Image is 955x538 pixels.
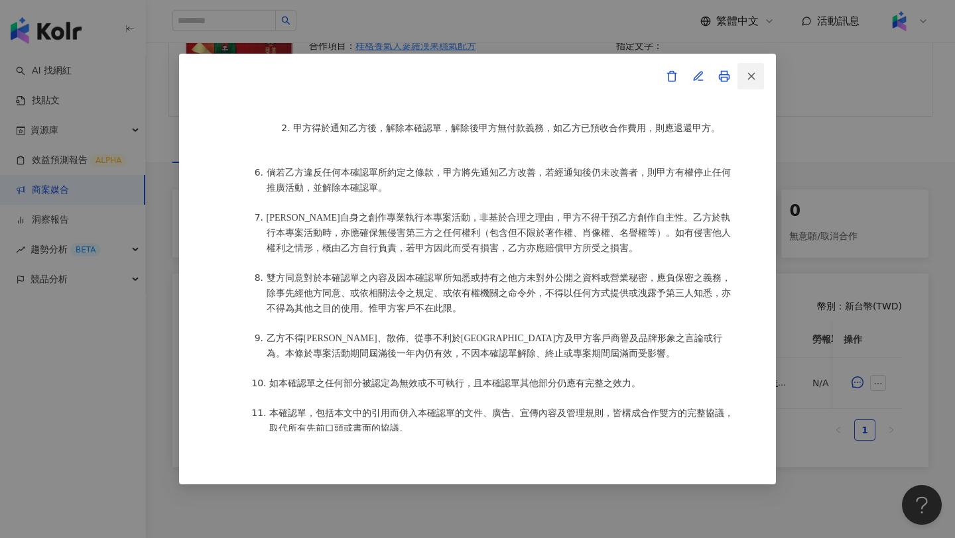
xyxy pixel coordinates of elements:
span: 本確認單，包括本文中的引用而併入本確認單的文件、廣告、宣傳內容及管理規則，皆構成合作雙方的完整協議，取代所有先前口頭或書面的協議。 [269,408,733,433]
span: 倘若乙方違反任何本確認單所約定之條款，甲方將先通知乙方改善，若經通知後仍未改善者，則甲方有權停止任何推廣活動，並解除本確認單。 [267,168,731,193]
span: 甲方得於通知乙方後，解除本確認單，解除後甲方無付款義務，如乙方已預收合作費用，則應退還甲方。 [293,123,720,133]
span: 乙方不得[PERSON_NAME]、散佈、從事不利於[GEOGRAPHIC_DATA]方及甲方客戶商譽及品牌形象之言論或行為。本條於專案活動期間屆滿後一年內仍有效，不因本確認單解除、終止或專案期... [267,333,723,358]
span: [PERSON_NAME]自身之創作專業執行本專案活動，非基於合理之理由，甲方不得干預乙方創作自主性。乙方於執行本專案活動時，亦應確保無侵害第三方之任何權利（包含但不限於著作權、肖像權、名譽權等... [267,213,731,253]
span: 如本確認單之任何部分被認定為無效或不可執行，且本確認單其他部分仍應有完整之效力。 [269,378,641,388]
span: 雙方同意對於本確認單之內容及因本確認單所知悉或持有之他方未對外公開之資料或營業秘密，應負保密之義務，除事先經他方同意、或依相關法令之規定、或依有權機關之命令外，不得以任何方式提供或洩露予第三人知... [267,273,731,313]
